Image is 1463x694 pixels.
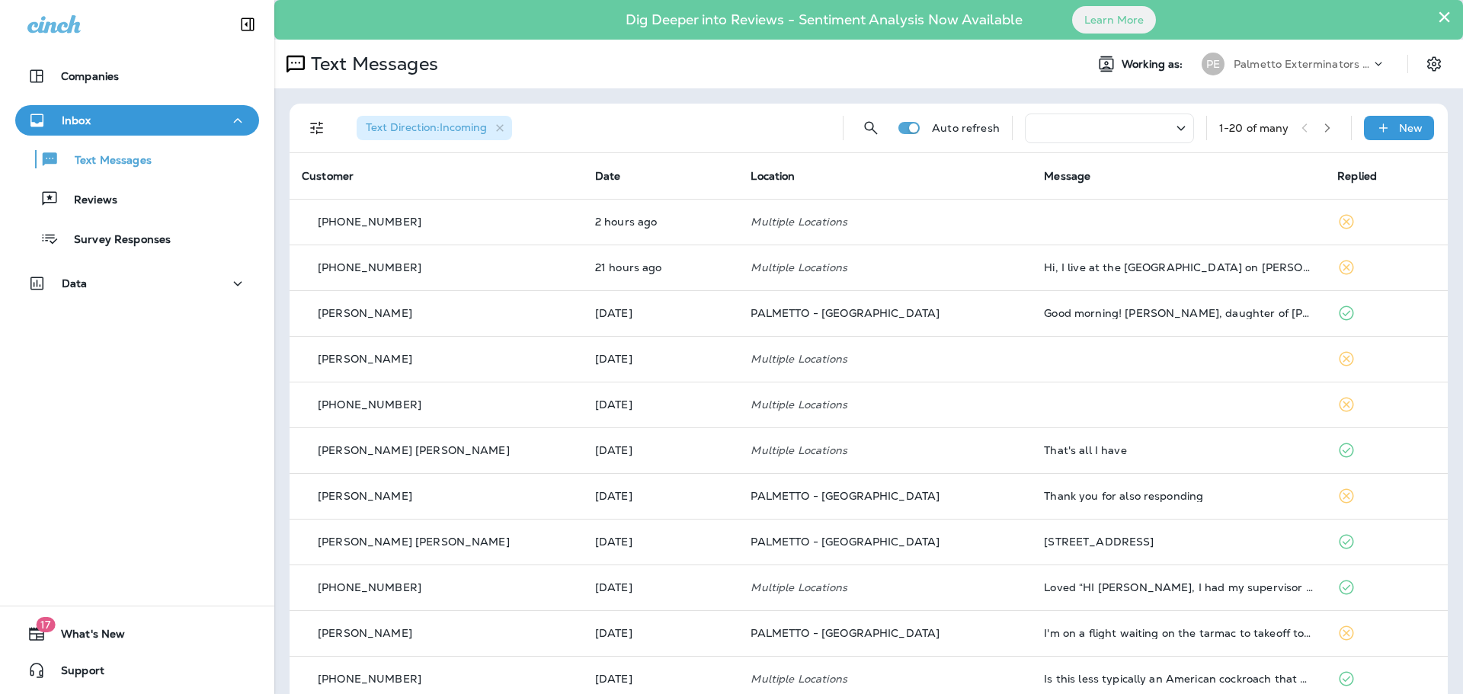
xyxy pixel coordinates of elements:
[1420,50,1448,78] button: Settings
[595,581,727,593] p: Sep 26, 2025 03:53 PM
[318,353,412,365] p: [PERSON_NAME]
[1044,444,1313,456] div: That's all I have
[302,169,354,183] span: Customer
[751,444,1020,456] p: Multiple Locations
[36,617,55,632] span: 17
[46,664,104,683] span: Support
[751,306,940,320] span: PALMETTO - [GEOGRAPHIC_DATA]
[366,120,487,134] span: Text Direction : Incoming
[318,444,510,456] p: [PERSON_NAME] [PERSON_NAME]
[751,353,1020,365] p: Multiple Locations
[595,169,621,183] span: Date
[59,154,152,168] p: Text Messages
[595,536,727,548] p: Sep 26, 2025 04:32 PM
[302,113,332,143] button: Filters
[751,489,940,503] span: PALMETTO - [GEOGRAPHIC_DATA]
[59,193,117,208] p: Reviews
[318,490,412,502] p: [PERSON_NAME]
[751,673,1020,685] p: Multiple Locations
[595,353,727,365] p: Sep 30, 2025 10:30 AM
[1044,490,1313,502] div: Thank you for also responding
[15,222,259,254] button: Survey Responses
[357,116,512,140] div: Text Direction:Incoming
[595,444,727,456] p: Sep 30, 2025 09:26 AM
[595,490,727,502] p: Sep 29, 2025 02:26 PM
[751,626,940,640] span: PALMETTO - [GEOGRAPHIC_DATA]
[1234,58,1371,70] p: Palmetto Exterminators LLC
[318,627,412,639] p: [PERSON_NAME]
[751,261,1020,273] p: Multiple Locations
[15,183,259,215] button: Reviews
[595,216,727,228] p: Oct 2, 2025 08:37 AM
[15,268,259,299] button: Data
[15,105,259,136] button: Inbox
[751,535,940,548] span: PALMETTO - [GEOGRAPHIC_DATA]
[751,216,1020,228] p: Multiple Locations
[46,628,125,646] span: What's New
[1072,6,1156,34] button: Learn More
[1044,536,1313,548] div: 1078 Glenshaw St. North Charleston, SC 29405
[305,53,438,75] p: Text Messages
[318,261,421,273] p: [PHONE_NUMBER]
[15,143,259,175] button: Text Messages
[595,673,727,685] p: Sep 26, 2025 12:01 PM
[59,233,171,248] p: Survey Responses
[1337,169,1377,183] span: Replied
[62,277,88,289] p: Data
[318,216,421,228] p: [PHONE_NUMBER]
[1044,673,1313,685] div: Is this less typically an American cockroach that would suddenly appear on my table could it have...
[751,398,1020,411] p: Multiple Locations
[318,536,510,548] p: [PERSON_NAME] [PERSON_NAME]
[15,61,259,91] button: Companies
[1202,53,1225,75] div: PE
[595,261,727,273] p: Oct 1, 2025 01:41 PM
[1437,5,1452,29] button: Close
[1044,307,1313,319] div: Good morning! Gayle Fellers, daughter of Calvin Cloninger will be there at 10:30 to let Sean in. ...
[595,307,727,319] p: Oct 1, 2025 08:06 AM
[1219,122,1289,134] div: 1 - 20 of many
[15,619,259,649] button: 17What's New
[1044,627,1313,639] div: I'm on a flight waiting on the tarmac to takeoff to return to Charleston. Just let me know when y...
[318,398,421,411] p: [PHONE_NUMBER]
[1044,261,1313,273] div: Hi, I live at the Island Park Condos on Daniel Island. Our association has a pest contract with y...
[15,655,259,686] button: Support
[62,114,91,126] p: Inbox
[318,307,412,319] p: [PERSON_NAME]
[318,673,421,685] p: [PHONE_NUMBER]
[581,18,1067,22] p: Dig Deeper into Reviews - Sentiment Analysis Now Available
[751,581,1020,593] p: Multiple Locations
[856,113,886,143] button: Search Messages
[318,581,421,593] p: [PHONE_NUMBER]
[226,9,269,40] button: Collapse Sidebar
[932,122,1000,134] p: Auto refresh
[751,169,795,183] span: Location
[61,70,119,82] p: Companies
[1044,581,1313,593] div: Loved “HI Lindsay, I had my supervisor look at your photo and it does appear to be an american co...
[1044,169,1090,183] span: Message
[595,398,727,411] p: Sep 30, 2025 09:55 AM
[1122,58,1186,71] span: Working as:
[595,627,727,639] p: Sep 26, 2025 03:34 PM
[1399,122,1423,134] p: New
